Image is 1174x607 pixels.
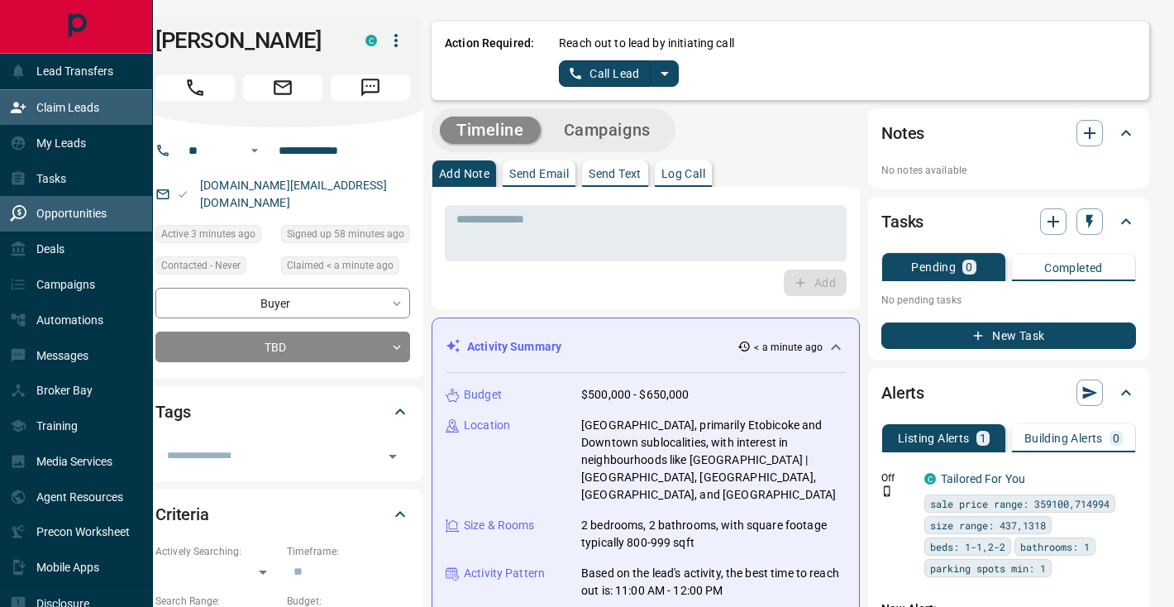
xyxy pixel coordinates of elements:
p: Actively Searching: [155,544,279,559]
button: Open [245,141,265,160]
button: Campaigns [547,117,667,144]
div: Buyer [155,288,410,318]
div: Activity Summary< a minute ago [446,332,846,362]
p: Activity Summary [467,338,561,356]
svg: Push Notification Only [881,485,893,497]
div: condos.ca [365,35,377,46]
p: Log Call [661,168,705,179]
p: 0 [966,261,972,273]
p: 0 [1113,433,1119,444]
span: Message [331,74,410,101]
p: < a minute ago [754,340,823,355]
button: New Task [881,323,1136,349]
a: Tailored For You [941,472,1025,485]
span: Signed up 58 minutes ago [287,226,404,242]
p: Add Note [439,168,489,179]
p: 1 [980,433,986,444]
span: Active 3 minutes ago [161,226,255,242]
a: [DOMAIN_NAME][EMAIL_ADDRESS][DOMAIN_NAME] [200,179,387,209]
div: TBD [155,332,410,362]
span: beds: 1-1,2-2 [930,538,1005,555]
p: [GEOGRAPHIC_DATA], primarily Etobicoke and Downtown sublocalities, with interest in neighbourhood... [581,417,846,504]
p: Send Text [589,168,642,179]
span: parking spots min: 1 [930,560,1046,576]
p: Location [464,417,510,434]
div: condos.ca [924,473,936,485]
p: Listing Alerts [898,433,970,444]
p: Send Email [509,168,569,179]
div: Criteria [155,495,410,534]
h2: Tasks [881,208,923,235]
button: Call Lead [559,60,651,87]
div: Mon Oct 13 2025 [281,225,410,248]
div: Notes [881,113,1136,153]
p: Timeframe: [287,544,410,559]
p: Building Alerts [1024,433,1103,444]
p: Activity Pattern [464,565,545,582]
p: Based on the lead's activity, the best time to reach out is: 11:00 AM - 12:00 PM [581,565,846,600]
button: Open [381,445,404,468]
h1: [PERSON_NAME] [155,27,341,54]
span: Call [155,74,235,101]
div: Tasks [881,202,1136,241]
p: Action Required: [445,35,534,87]
div: split button [559,60,679,87]
div: Alerts [881,373,1136,413]
p: No notes available [881,163,1136,178]
p: Completed [1044,262,1103,274]
p: Size & Rooms [464,517,535,534]
p: Reach out to lead by initiating call [559,35,734,52]
span: Contacted - Never [161,257,241,274]
svg: Email Valid [177,189,189,200]
div: Mon Oct 13 2025 [281,256,410,280]
h2: Notes [881,120,924,146]
h2: Alerts [881,380,924,406]
button: Timeline [440,117,541,144]
span: sale price range: 359100,714994 [930,495,1110,512]
div: Tags [155,392,410,432]
span: Claimed < a minute ago [287,257,394,274]
p: Pending [911,261,956,273]
p: 2 bedrooms, 2 bathrooms, with square footage typically 800-999 sqft [581,517,846,552]
p: Budget [464,386,502,404]
p: Off [881,471,914,485]
span: bathrooms: 1 [1020,538,1090,555]
p: No pending tasks [881,288,1136,313]
span: size range: 437,1318 [930,517,1046,533]
h2: Tags [155,399,190,425]
p: $500,000 - $650,000 [581,386,690,404]
div: Mon Oct 13 2025 [155,225,273,248]
h2: Criteria [155,501,209,528]
span: Email [243,74,322,101]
